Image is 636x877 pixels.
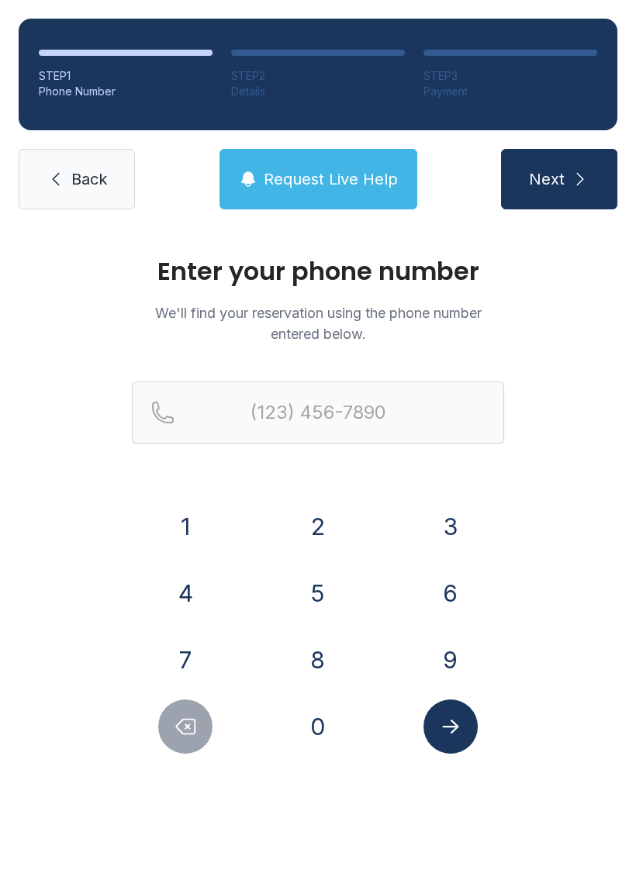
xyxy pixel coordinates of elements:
[291,499,345,554] button: 2
[423,68,597,84] div: STEP 3
[158,633,213,687] button: 7
[423,633,478,687] button: 9
[158,499,213,554] button: 1
[423,699,478,754] button: Submit lookup form
[158,566,213,620] button: 4
[423,499,478,554] button: 3
[264,168,398,190] span: Request Live Help
[423,84,597,99] div: Payment
[71,168,107,190] span: Back
[132,302,504,344] p: We'll find your reservation using the phone number entered below.
[529,168,565,190] span: Next
[291,566,345,620] button: 5
[291,633,345,687] button: 8
[132,259,504,284] h1: Enter your phone number
[231,68,405,84] div: STEP 2
[132,382,504,444] input: Reservation phone number
[423,566,478,620] button: 6
[291,699,345,754] button: 0
[39,84,213,99] div: Phone Number
[231,84,405,99] div: Details
[39,68,213,84] div: STEP 1
[158,699,213,754] button: Delete number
